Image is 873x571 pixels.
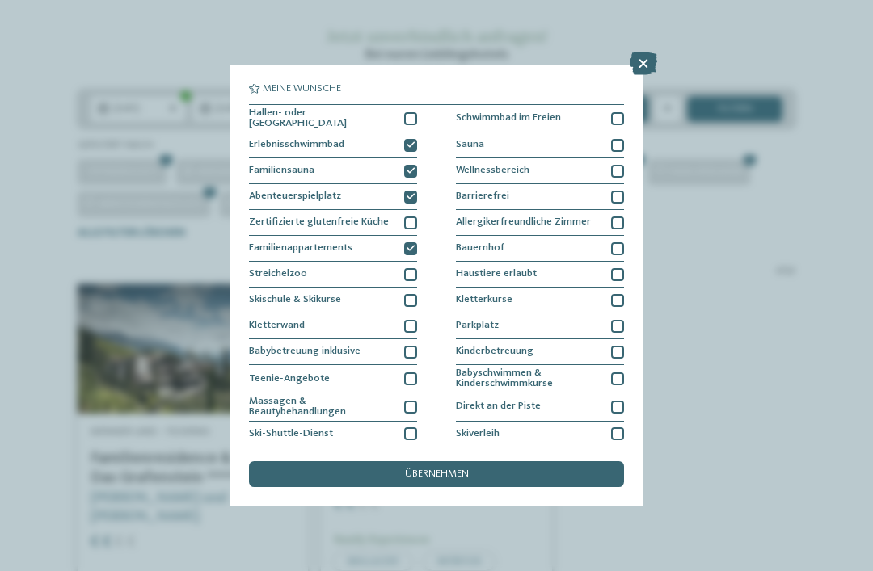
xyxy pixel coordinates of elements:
[249,269,307,279] span: Streichelzoo
[249,108,394,129] span: Hallen- oder [GEOGRAPHIC_DATA]
[456,243,504,254] span: Bauernhof
[456,269,537,279] span: Haustiere erlaubt
[249,397,394,418] span: Massagen & Beautybehandlungen
[456,429,500,439] span: Skiverleih
[263,84,341,94] span: Meine Wünsche
[456,217,591,228] span: Allergikerfreundliche Zimmer
[456,321,499,331] span: Parkplatz
[249,140,344,150] span: Erlebnisschwimmbad
[249,429,333,439] span: Ski-Shuttle-Dienst
[456,346,533,357] span: Kinderbetreuung
[456,368,601,389] span: Babyschwimmen & Kinderschwimmkurse
[456,191,509,202] span: Barrierefrei
[249,217,389,228] span: Zertifizierte glutenfreie Küche
[249,243,352,254] span: Familienappartements
[249,191,341,202] span: Abenteuerspielplatz
[456,113,561,124] span: Schwimmbad im Freien
[405,469,469,480] span: übernehmen
[456,401,541,412] span: Direkt an der Piste
[456,295,512,305] span: Kletterkurse
[249,321,305,331] span: Kletterwand
[249,295,341,305] span: Skischule & Skikurse
[249,374,330,384] span: Teenie-Angebote
[249,346,361,357] span: Babybetreuung inklusive
[456,166,529,176] span: Wellnessbereich
[456,140,484,150] span: Sauna
[249,166,314,176] span: Familiensauna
